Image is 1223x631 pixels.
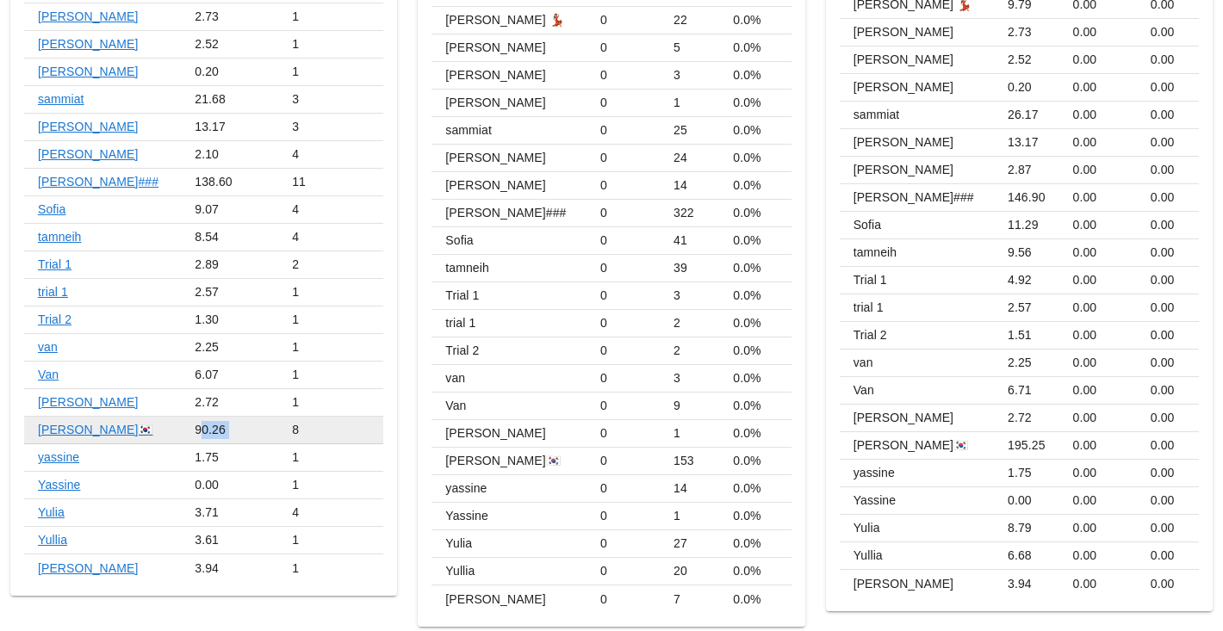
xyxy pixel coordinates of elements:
td: 0.00 [1059,46,1137,74]
a: [PERSON_NAME] [38,37,138,51]
td: 7 [660,585,719,613]
td: 0.00 [181,472,278,499]
td: Yassine [431,503,587,530]
td: 0.0% [719,62,791,90]
td: [PERSON_NAME] [840,19,994,46]
td: 0.00 [1059,322,1137,350]
td: 1 [278,279,383,306]
td: 2.52 [994,46,1058,74]
td: 0.00 [1059,129,1137,157]
a: trial 1 [38,285,68,299]
a: [PERSON_NAME] [38,561,138,575]
td: 138.60 [181,169,278,196]
td: [PERSON_NAME] [431,90,587,117]
td: 0 [587,393,660,420]
td: 1.30 [181,306,278,334]
td: Yulia [431,530,587,558]
td: 0 [587,90,660,117]
td: [PERSON_NAME] [840,46,994,74]
td: 0 [587,282,660,310]
td: Trial 2 [840,322,994,350]
td: 2.72 [181,389,278,417]
td: Yullia [840,542,994,570]
td: 1 [278,389,383,417]
td: 0 [587,475,660,503]
td: 0.0% [719,530,791,558]
td: 0 [587,420,660,448]
td: 0.00 [1059,294,1137,322]
td: 3.71 [181,499,278,527]
td: 0 [587,558,660,585]
a: Yassine [38,478,80,492]
td: 0.0% [719,585,791,613]
td: [PERSON_NAME]🇰🇷 [840,432,994,460]
td: 3.61 [181,527,278,554]
td: 0.0% [719,7,791,34]
td: van [840,350,994,377]
td: 22 [660,7,719,34]
td: Yassine [840,487,994,515]
td: 2.25 [994,350,1058,377]
td: 5 [660,34,719,62]
td: 322 [660,200,719,227]
td: 2.10 [181,141,278,169]
a: [PERSON_NAME] [38,120,138,133]
td: [PERSON_NAME] [840,405,994,432]
td: 0.00 [1059,432,1137,460]
td: [PERSON_NAME] [840,570,994,597]
a: Yulia [38,505,65,519]
td: 4 [278,224,383,251]
td: 26.17 [994,102,1058,129]
td: 0.0% [719,145,791,172]
a: yassine [38,450,79,464]
td: 0 [587,503,660,530]
td: [PERSON_NAME] [431,420,587,448]
td: Yullia [431,558,587,585]
td: Van [840,377,994,405]
td: 0.00 [1059,267,1137,294]
a: Trial 1 [38,257,71,271]
td: yassine [840,460,994,487]
td: 1.75 [181,444,278,472]
td: 0.0% [719,365,791,393]
td: 3 [278,86,383,114]
td: 0.0% [719,337,791,365]
td: 3 [660,282,719,310]
td: Sofia [431,227,587,255]
td: 0.00 [1059,157,1137,184]
td: 195.25 [994,432,1058,460]
td: 0.20 [181,59,278,86]
td: 13.17 [181,114,278,141]
td: [PERSON_NAME]### [431,200,587,227]
td: 2.25 [181,334,278,362]
td: [PERSON_NAME] [431,585,587,613]
td: [PERSON_NAME] 💃🏽 [431,7,587,34]
td: 0.00 [1059,19,1137,46]
td: 13.17 [994,129,1058,157]
td: Sofia [840,212,994,239]
td: sammiat [431,117,587,145]
td: 1.51 [994,322,1058,350]
td: 0 [587,62,660,90]
td: 21.68 [181,86,278,114]
td: 0 [587,530,660,558]
td: 0.00 [994,487,1058,515]
td: 0.0% [719,255,791,282]
td: 0.00 [1059,487,1137,515]
td: 3.94 [994,570,1058,597]
td: 0 [587,172,660,200]
td: 0.0% [719,200,791,227]
td: 1 [278,31,383,59]
td: 20 [660,558,719,585]
td: 8.54 [181,224,278,251]
td: [PERSON_NAME] [840,157,994,184]
td: 11 [278,169,383,196]
td: 90.26 [181,417,278,444]
td: tamneih [840,239,994,267]
td: 4 [278,141,383,169]
td: 0 [587,365,660,393]
td: 1 [278,306,383,334]
td: 2.72 [994,405,1058,432]
td: 27 [660,530,719,558]
td: Van [431,393,587,420]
